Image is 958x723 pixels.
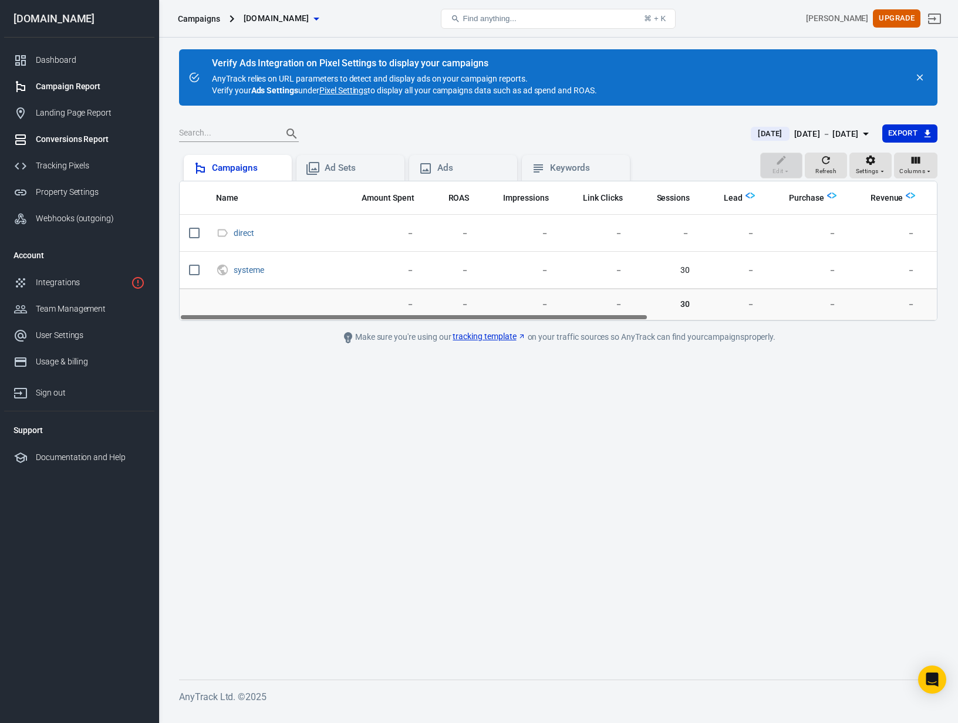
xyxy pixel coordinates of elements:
svg: UTM & Web Traffic [216,263,229,277]
div: Make sure you're using our on your traffic sources so AnyTrack can find your campaigns properly. [294,330,822,344]
span: － [433,265,470,276]
img: Logo [746,191,755,200]
div: scrollable content [180,181,937,320]
span: Purchase [774,192,824,204]
div: Tracking Pixels [36,160,145,172]
strong: Ads Settings [251,86,299,95]
div: Campaigns [178,13,220,25]
span: － [568,299,623,310]
span: The number of clicks on links within the ad that led to advertiser-specified destinations [568,191,623,205]
span: The total return on ad spend [448,191,470,205]
div: ⌘ + K [644,14,666,23]
span: － [774,265,836,276]
div: Integrations [36,276,126,289]
span: [DATE] [753,128,787,140]
span: Settings [856,166,879,177]
span: Sessions [657,192,690,204]
svg: Direct [216,226,229,240]
a: Tracking Pixels [4,153,154,179]
button: Columns [894,153,937,178]
button: close [912,69,928,86]
span: Lead [709,192,743,204]
span: thecraftedceo.com [244,11,309,26]
span: Sessions [642,192,690,204]
a: User Settings [4,322,154,349]
a: Webhooks (outgoing) [4,205,154,232]
a: Integrations [4,269,154,296]
span: － [346,228,414,239]
span: 30 [642,299,690,310]
li: Support [4,416,154,444]
div: Campaign Report [36,80,145,93]
span: － [855,228,916,239]
span: The number of times your ads were on screen. [503,191,549,205]
span: Total revenue calculated by AnyTrack. [855,191,903,205]
div: Account id: 8SSHn9Ca [806,12,868,25]
span: The estimated total amount of money you've spent on your campaign, ad set or ad during its schedule. [362,191,414,205]
span: － [774,299,836,310]
div: Documentation and Help [36,451,145,464]
span: Total revenue calculated by AnyTrack. [871,191,903,205]
a: Pixel Settings [319,85,367,96]
div: Campaigns [212,162,282,174]
a: Usage & billing [4,349,154,375]
div: AnyTrack relies on URL parameters to detect and display ads on your campaign reports. Verify your... [212,59,597,96]
span: － [709,228,755,239]
button: Settings [849,153,892,178]
div: Landing Page Report [36,107,145,119]
span: Find anything... [463,14,516,23]
span: The estimated total amount of money you've spent on your campaign, ad set or ad during its schedule. [346,191,414,205]
a: tracking template [453,330,525,343]
li: Account [4,241,154,269]
a: systeme [234,265,264,275]
div: [DOMAIN_NAME] [4,13,154,24]
a: Sign out [4,375,154,406]
button: Upgrade [873,9,920,28]
span: － [488,299,549,310]
a: Landing Page Report [4,100,154,126]
button: Refresh [805,153,847,178]
a: Property Settings [4,179,154,205]
span: ROAS [448,192,470,204]
div: [DATE] － [DATE] [794,127,859,141]
span: Impressions [503,192,549,204]
input: Search... [179,126,273,141]
div: Property Settings [36,186,145,198]
div: Usage & billing [36,356,145,368]
span: Columns [899,166,925,177]
span: Name [216,192,238,204]
a: Dashboard [4,47,154,73]
span: － [568,228,623,239]
a: Team Management [4,296,154,322]
span: The number of clicks on links within the ad that led to advertiser-specified destinations [583,191,623,205]
span: － [346,299,414,310]
span: Amount Spent [362,192,414,204]
div: Sign out [36,387,145,399]
div: Ad Sets [325,162,395,174]
span: systeme [234,266,266,274]
div: Verify Ads Integration on Pixel Settings to display your campaigns [212,58,597,69]
span: Revenue [871,192,903,204]
div: Dashboard [36,54,145,66]
span: － [855,299,916,310]
div: User Settings [36,329,145,342]
div: Conversions Report [36,133,145,146]
span: － [488,265,549,276]
button: Search [278,120,306,148]
div: Webhooks (outgoing) [36,212,145,225]
span: direct [234,229,256,237]
span: － [642,228,690,239]
button: [DATE][DATE] － [DATE] [741,124,882,144]
div: Team Management [36,303,145,315]
span: Name [216,192,254,204]
button: Export [882,124,937,143]
a: Campaign Report [4,73,154,100]
div: Keywords [550,162,620,174]
span: － [709,299,755,310]
span: － [709,265,755,276]
span: － [433,228,470,239]
a: Conversions Report [4,126,154,153]
span: The total return on ad spend [433,191,470,205]
span: 30 [642,265,690,276]
span: － [488,228,549,239]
